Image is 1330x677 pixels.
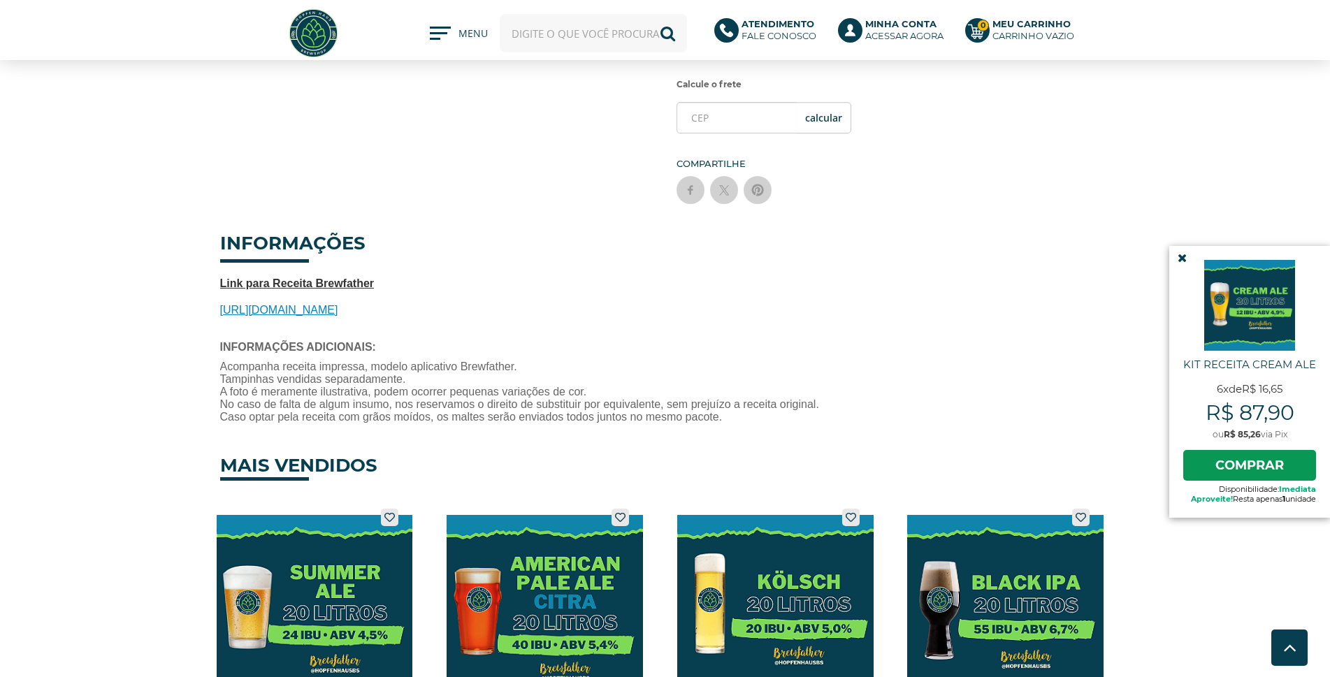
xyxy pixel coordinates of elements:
strong: 6x [1217,382,1229,395]
span: Acompanha receita impressa, modelo aplicativo Brewfather. Tampinhas vendidas separadamente. A fot... [220,361,819,423]
a: [URL][DOMAIN_NAME] [220,303,338,316]
strong: 0 [977,20,989,31]
img: pinterest sharing button [751,183,765,197]
img: facebook sharing button [684,183,697,197]
span: MENU [458,27,486,48]
button: OK [797,102,851,133]
button: MENU [430,27,486,41]
strong: R$ 85,26 [1224,429,1261,439]
b: Imediata [1279,484,1316,494]
span: Disponibilidade: [1183,484,1316,494]
span: ou via Pix [1183,429,1316,439]
span: de [1183,382,1316,396]
b: Meu Carrinho [992,18,1071,29]
label: Calcule o frete [677,74,1111,95]
b: Minha Conta [865,18,937,29]
strong: Link para Receita Brewfather [220,277,375,289]
img: twitter sharing button [717,183,731,197]
strong: R$ 87,90 [1183,400,1316,425]
a: Comprar [1183,450,1316,481]
img: Hopfen Haus BrewShop [287,7,340,59]
strong: R$ 16,65 [1242,382,1282,395]
b: Aproveite! [1191,494,1233,504]
span: [URL][DOMAIN_NAME] [220,304,338,316]
div: Carrinho Vazio [992,30,1074,42]
p: Acessar agora [865,18,944,42]
span: INFORMAÇÕES ADICIONAIS: [220,341,376,353]
img: cream-ale-tnhdegg7un.png [1204,260,1295,351]
a: AtendimentoFale conosco [714,18,824,49]
h4: MAIS VENDIDOS [220,444,309,481]
input: CEP [677,102,851,133]
button: Buscar [649,14,687,52]
span: Kit Receita Cream Ale [1183,358,1316,372]
b: 1 [1282,494,1285,504]
a: Minha ContaAcessar agora [838,18,951,49]
p: Fale conosco [742,18,816,42]
span: Resta apenas unidade [1183,494,1316,504]
input: Digite o que você procura [500,14,687,52]
b: Atendimento [742,18,814,29]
